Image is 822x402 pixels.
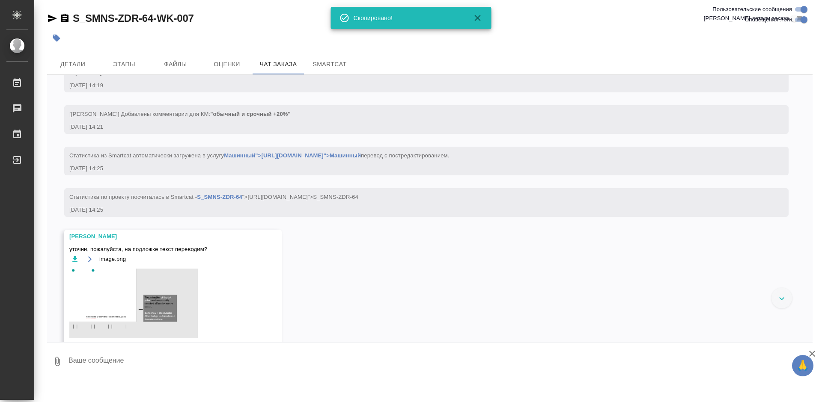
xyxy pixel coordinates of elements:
[84,254,95,264] button: Открыть на драйве
[47,13,57,24] button: Скопировать ссылку для ЯМессенджера
[69,164,759,173] div: [DATE] 14:25
[104,59,145,70] span: Этапы
[712,5,792,14] span: Пользовательские сообщения
[73,12,194,24] a: S_SMNS-ZDR-64-WK-007
[69,245,252,254] span: уточни, пожалуйста, на подложке текст переводим?
[69,269,198,338] img: image.png
[354,14,461,22] div: Скопировано!
[795,357,810,375] span: 🙏
[69,194,358,200] span: Cтатистика по проекту посчиталась в Smartcat - ">[URL][DOMAIN_NAME]">S_SMNS-ZDR-64
[69,123,759,131] div: [DATE] 14:21
[224,152,361,159] a: Машинный">[URL][DOMAIN_NAME]">Машинный
[69,254,80,264] button: Скачать
[155,59,196,70] span: Файлы
[258,59,299,70] span: Чат заказа
[69,81,759,90] div: [DATE] 14:19
[60,13,70,24] button: Скопировать ссылку
[792,355,813,376] button: 🙏
[309,59,350,70] span: SmartCat
[745,15,792,24] span: Оповещения-логи
[52,59,93,70] span: Детали
[69,152,449,159] span: Статистика из Smartcat автоматически загружена в услугу перевод с постредактированием.
[47,29,66,47] button: Добавить тэг
[69,206,759,214] div: [DATE] 14:25
[69,111,291,117] span: [[PERSON_NAME]] Добавлены комментарии для КМ:
[197,194,242,200] a: S_SMNS-ZDR-64
[468,13,488,23] button: Закрыть
[210,111,291,117] span: "обычный и срочный +20%"
[206,59,247,70] span: Оценки
[69,232,252,241] div: [PERSON_NAME]
[99,255,126,263] span: image.png
[704,14,789,23] span: [PERSON_NAME] детали заказа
